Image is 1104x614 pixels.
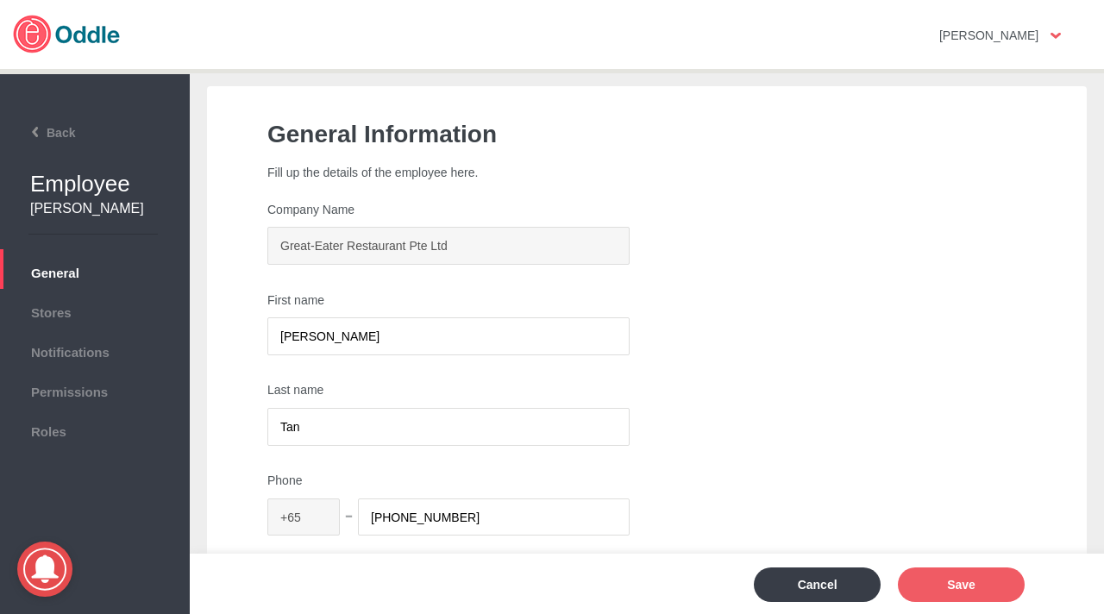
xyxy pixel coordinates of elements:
[9,261,181,280] span: General
[30,171,190,197] h1: Employee
[6,126,75,140] span: Back
[9,301,181,320] span: Stores
[267,383,630,397] h4: Last name
[939,28,1038,42] strong: [PERSON_NAME]
[1051,33,1061,39] img: user-option-arrow.png
[9,380,181,399] span: Permissions
[267,408,630,445] input: Last name
[267,293,630,307] h4: First name
[754,567,881,602] button: Cancel
[259,121,638,148] h1: General Information
[9,420,181,439] span: Roles
[267,203,630,216] h4: Company Name
[340,498,358,529] div: -
[267,227,630,264] input: Company Name
[30,201,164,216] h2: [PERSON_NAME]
[358,498,630,536] input: Phone Number
[267,473,630,487] h4: Phone
[259,166,638,179] p: Fill up the details of the employee here.
[267,498,340,536] input: Country Code
[9,341,181,360] span: Notifications
[898,567,1025,602] button: Save
[267,317,630,354] input: First name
